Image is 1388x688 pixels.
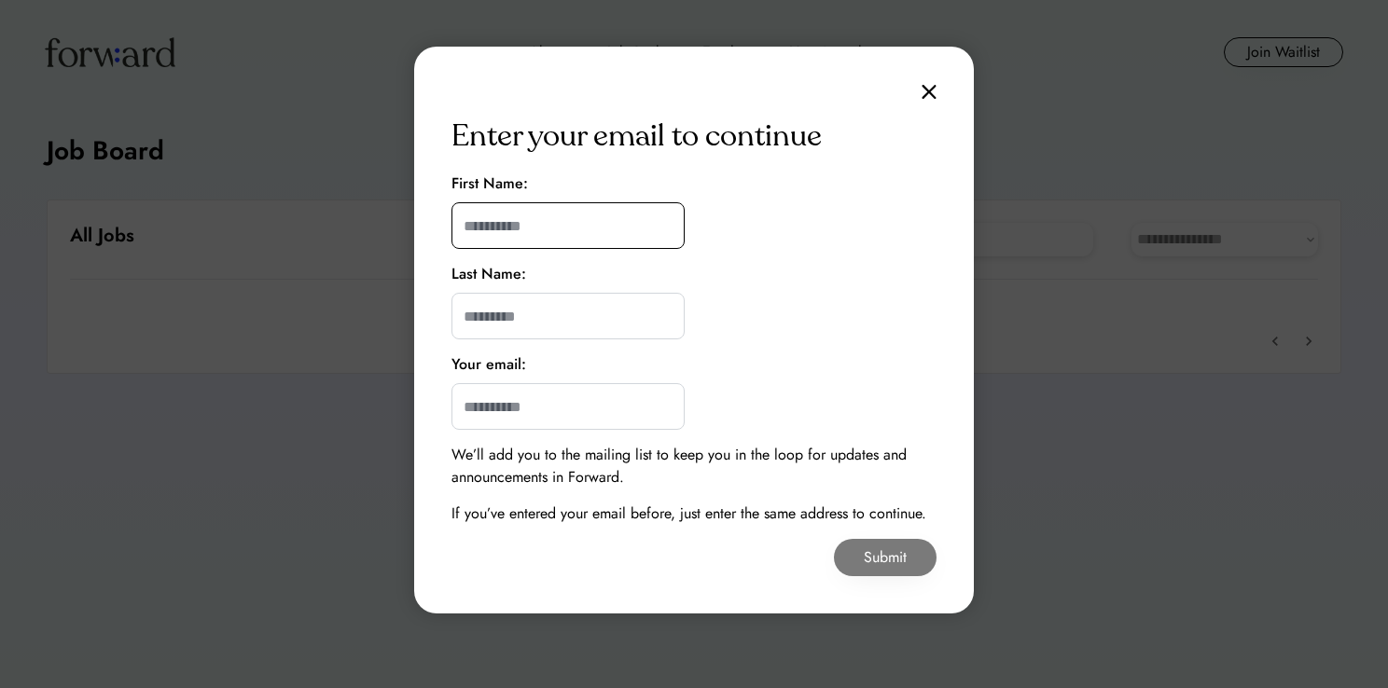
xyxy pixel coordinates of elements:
div: First Name: [451,172,528,195]
img: close.svg [922,84,937,100]
button: Submit [834,539,937,576]
div: If you’ve entered your email before, just enter the same address to continue. [451,502,926,525]
div: Your email: [451,353,526,376]
div: Enter your email to continue [451,114,822,158]
div: We’ll add you to the mailing list to keep you in the loop for updates and announcements in Forward. [451,444,937,488]
div: Last Name: [451,263,526,285]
